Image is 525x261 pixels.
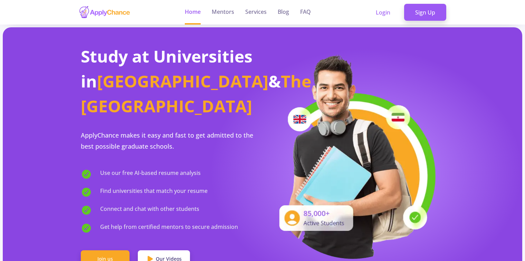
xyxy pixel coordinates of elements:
[100,223,238,234] span: Get help from certified mentors to secure admission
[97,70,268,92] span: [GEOGRAPHIC_DATA]
[81,131,253,150] span: ApplyChance makes it easy and fast to get admitted to the best possible graduate schools.
[81,45,252,92] span: Study at Universities in
[100,205,199,216] span: Connect and chat with other students
[100,169,201,180] span: Use our free AI-based resume analysis
[269,53,438,259] img: applicant
[268,70,281,92] span: &
[404,4,446,21] a: Sign Up
[100,187,208,198] span: Find universities that match your resume
[79,6,131,19] img: applychance logo
[365,4,401,21] a: Login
